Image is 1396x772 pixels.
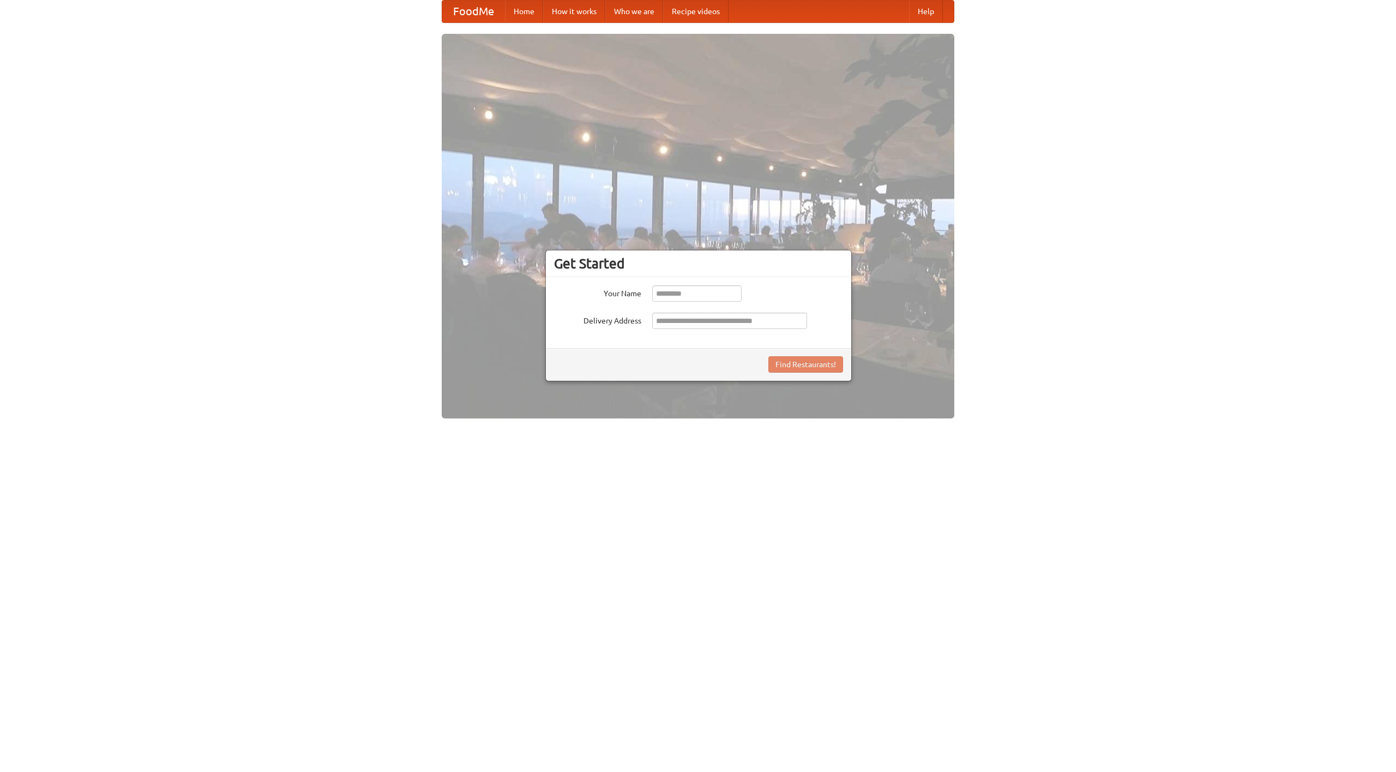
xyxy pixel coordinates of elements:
label: Your Name [554,285,641,299]
label: Delivery Address [554,313,641,326]
a: FoodMe [442,1,505,22]
a: Help [909,1,943,22]
button: Find Restaurants! [768,356,843,373]
a: Home [505,1,543,22]
a: How it works [543,1,605,22]
a: Recipe videos [663,1,729,22]
h3: Get Started [554,255,843,272]
a: Who we are [605,1,663,22]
